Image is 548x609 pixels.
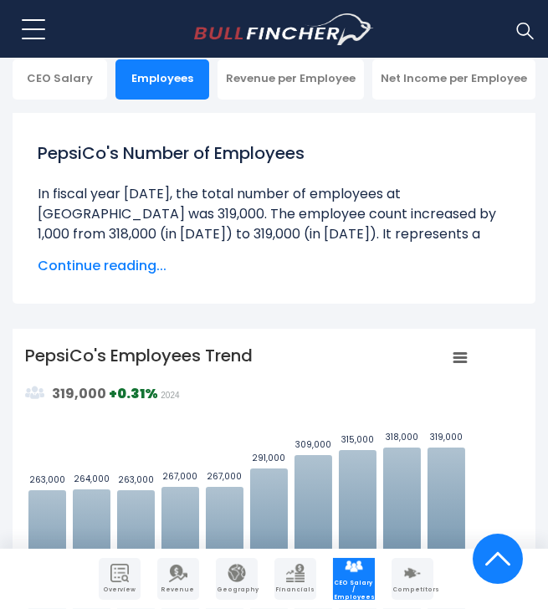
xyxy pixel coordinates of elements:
[341,433,374,446] text: 315,000
[118,473,154,486] text: 263,000
[159,586,197,593] span: Revenue
[161,391,179,400] span: 2024
[157,558,199,600] a: Company Revenue
[430,431,463,443] text: 319,000
[13,59,107,100] div: CEO Salary
[29,473,65,486] text: 263,000
[38,141,510,166] h1: PepsiCo's Number of Employees
[295,438,331,451] text: 309,000
[38,184,510,264] li: In fiscal year [DATE], the total number of employees at [GEOGRAPHIC_DATA] was 319,000. The employ...
[218,586,256,593] span: Geography
[117,384,158,403] strong: 0.31%
[25,344,253,367] tspan: PepsiCo's Employees Trend
[38,256,510,276] span: Continue reading...
[216,558,258,600] a: Company Product/Geography
[276,586,315,593] span: Financials
[25,383,45,403] img: graph_employee_icon.svg
[218,59,364,100] div: Revenue per Employee
[386,431,418,443] text: 318,000
[115,59,210,100] div: Employees
[335,580,373,601] span: CEO Salary / Employees
[109,384,158,403] strong: +
[274,558,316,600] a: Company Financials
[393,586,432,593] span: Competitors
[194,13,374,45] img: bullfincher logo
[392,558,433,600] a: Company Competitors
[74,473,110,485] text: 264,000
[52,384,106,403] strong: 319,000
[99,558,141,600] a: Company Overview
[100,586,139,593] span: Overview
[333,558,375,600] a: Company Employees
[252,452,285,464] text: 291,000
[162,470,197,483] text: 267,000
[372,59,535,100] div: Net Income per Employee
[207,470,242,483] text: 267,000
[194,13,374,45] a: Go to homepage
